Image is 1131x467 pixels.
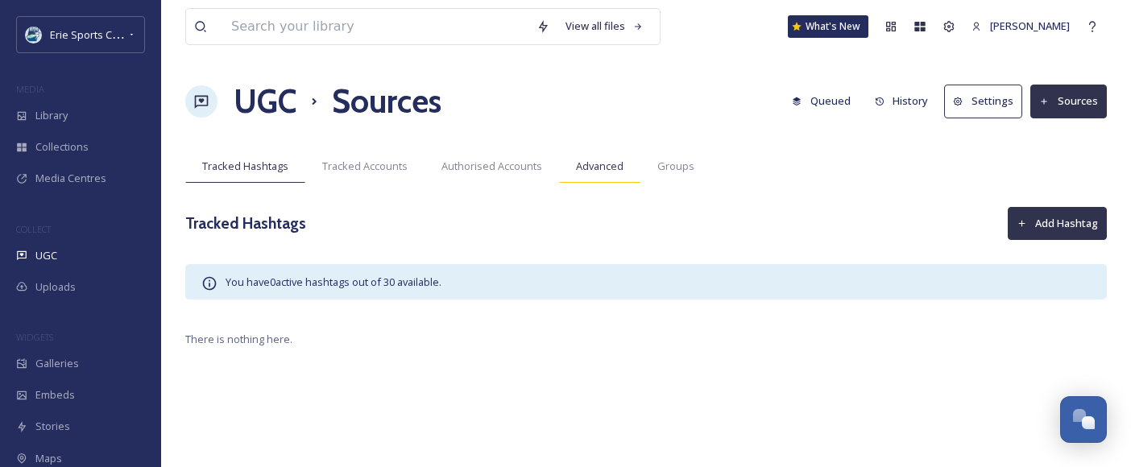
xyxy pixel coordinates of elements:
span: You have 0 active hashtags out of 30 available. [226,275,441,289]
span: UGC [35,248,57,263]
span: Embeds [35,387,75,403]
span: Stories [35,419,70,434]
button: Open Chat [1060,396,1107,443]
button: Add Hashtag [1008,207,1107,240]
button: Sources [1030,85,1107,118]
span: Groups [657,159,694,174]
span: Collections [35,139,89,155]
span: Tracked Hashtags [202,159,288,174]
a: Settings [944,85,1030,118]
span: Tracked Accounts [322,159,408,174]
span: Media Centres [35,171,106,186]
span: Advanced [576,159,623,174]
span: Maps [35,451,62,466]
span: [PERSON_NAME] [990,19,1070,33]
input: Search your library [223,9,528,44]
h1: Sources [332,77,441,126]
span: Erie Sports Commission [50,27,165,42]
button: History [867,85,937,117]
span: MEDIA [16,83,44,95]
span: Authorised Accounts [441,159,542,174]
a: History [867,85,945,117]
a: View all files [557,10,652,42]
span: Library [35,108,68,123]
span: There is nothing here. [185,332,1107,347]
span: Uploads [35,279,76,295]
button: Settings [944,85,1022,118]
img: VisitErie_ESC_Logo_white-type-v2%20%281%29.png [26,27,42,43]
a: [PERSON_NAME] [963,10,1078,42]
h3: Tracked Hashtags [185,212,306,235]
button: Queued [784,85,859,117]
span: Galleries [35,356,79,371]
a: UGC [234,77,296,126]
span: WIDGETS [16,331,53,343]
a: What's New [788,15,868,38]
a: Queued [784,85,867,117]
span: COLLECT [16,223,51,235]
